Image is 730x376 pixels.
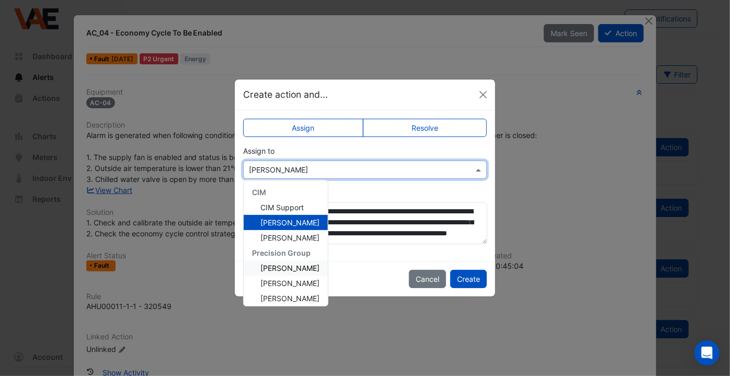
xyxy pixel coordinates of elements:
button: Create [450,270,487,288]
span: CIM Support [260,203,304,212]
label: Resolve [363,119,487,137]
h5: Create action and... [243,88,328,101]
span: [PERSON_NAME] [260,264,320,272]
button: Close [475,87,491,102]
button: Cancel [409,270,446,288]
span: [PERSON_NAME] [260,279,320,288]
div: Open Intercom Messenger [694,340,720,366]
span: [PERSON_NAME] [260,233,320,242]
span: Precision Group [252,248,311,257]
span: [PERSON_NAME] [260,294,320,303]
span: [PERSON_NAME] [260,218,320,227]
span: CIM [252,188,266,197]
ng-dropdown-panel: Options list [243,180,328,306]
label: Assign to [243,145,275,156]
label: Assign [243,119,363,137]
